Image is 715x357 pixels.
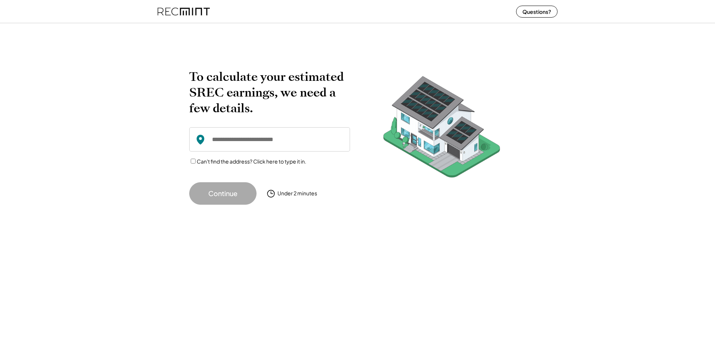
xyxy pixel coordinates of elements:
[189,69,350,116] h2: To calculate your estimated SREC earnings, we need a few details.
[277,190,317,197] div: Under 2 minutes
[369,69,515,189] img: RecMintArtboard%207.png
[189,182,257,205] button: Continue
[197,158,306,165] label: Can't find the address? Click here to type it in.
[516,6,558,18] button: Questions?
[157,1,210,21] img: recmint-logotype%403x%20%281%29.jpeg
